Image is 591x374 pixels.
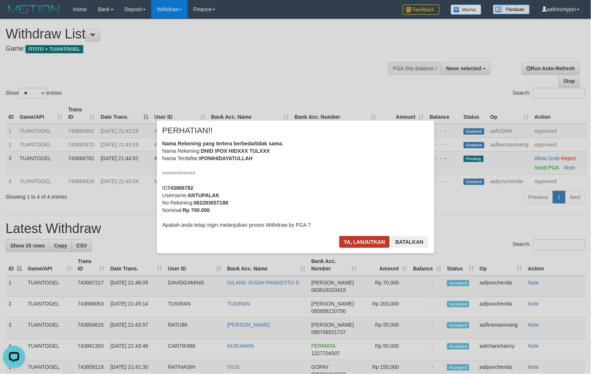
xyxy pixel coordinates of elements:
b: 082283657188 [194,200,228,206]
b: IPONIHIDAYATULLAH [199,155,253,161]
b: DNID IPOX HIDXXX TULXXX [201,148,270,154]
button: Open LiveChat chat widget [3,3,25,25]
button: Ya, lanjutkan [339,236,390,248]
button: Batalkan [391,236,428,248]
b: Nama Rekening yang tertera berbeda/tidak sama. [162,141,284,146]
b: 743866782 [168,185,194,191]
div: Nama Rekening: Nama Terdaftar: =========== ID Username: No Rekening: Nominal: Apakah anda tetap i... [162,140,429,229]
span: PERHATIAN!! [162,127,213,134]
b: Rp 700.000 [183,207,210,213]
b: ANTUPALAK [188,192,219,198]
